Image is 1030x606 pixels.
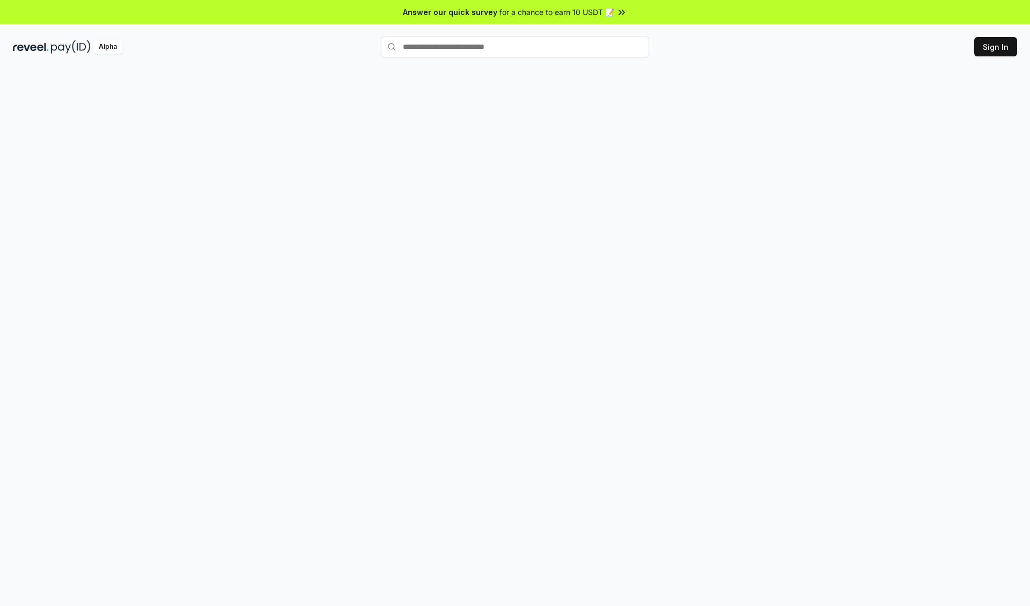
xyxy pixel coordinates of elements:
img: reveel_dark [13,40,49,54]
button: Sign In [974,37,1017,56]
span: for a chance to earn 10 USDT 📝 [499,6,614,18]
span: Answer our quick survey [403,6,497,18]
img: pay_id [51,40,91,54]
div: Alpha [93,40,123,54]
